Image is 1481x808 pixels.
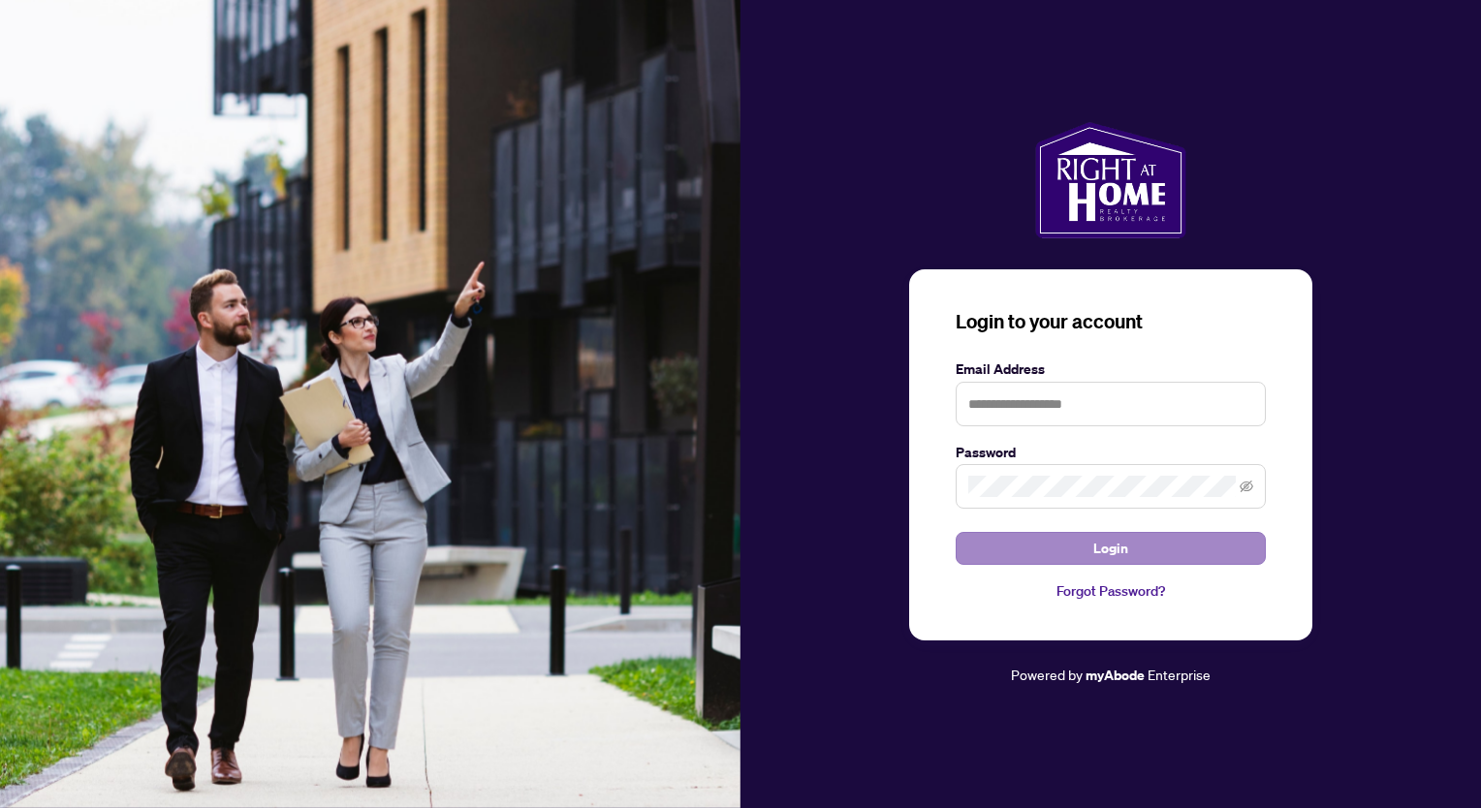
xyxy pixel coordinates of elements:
a: Forgot Password? [956,580,1266,602]
span: Login [1093,533,1128,564]
button: Login [956,532,1266,565]
a: myAbode [1086,665,1145,686]
label: Password [956,442,1266,463]
span: eye-invisible [1240,480,1253,493]
label: Email Address [956,358,1266,380]
h3: Login to your account [956,308,1266,335]
img: ma-logo [1035,122,1185,238]
span: Powered by [1011,666,1083,683]
span: Enterprise [1148,666,1211,683]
